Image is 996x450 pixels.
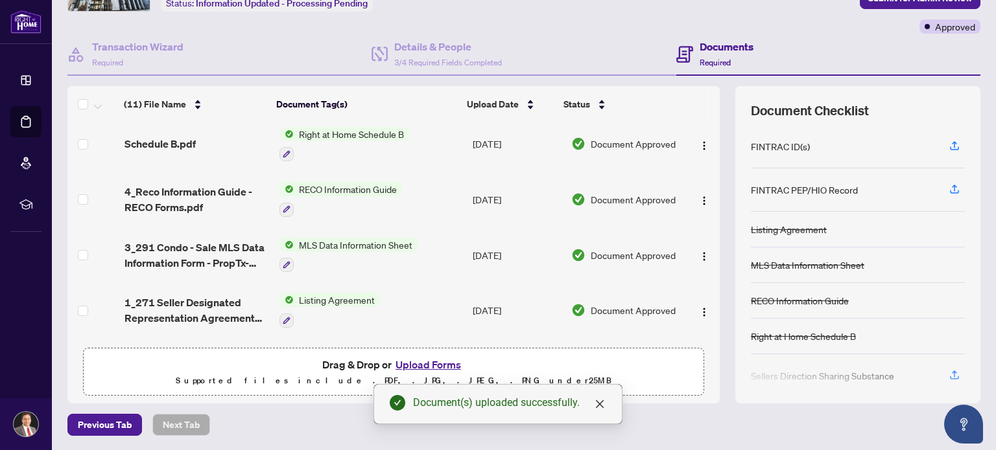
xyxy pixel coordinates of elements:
[462,86,558,122] th: Upload Date
[119,86,271,122] th: (11) File Name
[591,192,676,207] span: Document Approved
[294,127,409,141] span: Right at Home Schedule B
[92,39,184,54] h4: Transaction Wizard
[591,303,676,317] span: Document Approved
[390,395,405,411] span: check-circle
[694,189,715,210] button: Logo
[944,405,983,444] button: Open asap
[595,399,605,409] span: close
[279,127,294,141] img: Status Icon
[751,183,858,197] div: FINTRAC PEP/HIO Record
[591,248,676,262] span: Document Approved
[751,102,869,120] span: Document Checklist
[84,348,704,396] span: Drag & Drop orUpload FormsSupported files include .PDF, .JPG, .JPEG, .PNG under25MB
[591,137,676,151] span: Document Approved
[558,86,676,122] th: Status
[294,238,418,252] span: MLS Data Information Sheet
[571,248,586,262] img: Document Status
[468,338,566,394] td: [DATE]
[699,141,709,151] img: Logo
[571,192,586,207] img: Document Status
[468,172,566,227] td: [DATE]
[279,238,418,273] button: Status IconMLS Data Information Sheet
[467,97,519,111] span: Upload Date
[124,240,269,271] span: 3_291 Condo - Sale MLS Data Information Form - PropTx-[PERSON_NAME].pdf
[92,58,123,67] span: Required
[10,10,41,34] img: logo
[14,412,38,436] img: Profile Icon
[700,39,753,54] h4: Documents
[279,182,402,217] button: Status IconRECO Information Guide
[751,139,810,153] div: FINTRAC ID(s)
[694,133,715,154] button: Logo
[67,414,142,436] button: Previous Tab
[124,184,269,215] span: 4_Reco Information Guide - RECO Forms.pdf
[694,245,715,265] button: Logo
[279,238,294,252] img: Status Icon
[271,86,462,122] th: Document Tag(s)
[694,300,715,321] button: Logo
[468,117,566,172] td: [DATE]
[699,307,709,317] img: Logo
[571,303,586,317] img: Document Status
[124,97,186,111] span: (11) File Name
[751,222,827,236] div: Listing Agreement
[279,293,380,328] button: Status IconListing Agreement
[91,373,696,388] p: Supported files include .PDF, .JPG, .JPEG, .PNG under 25 MB
[279,293,294,307] img: Status Icon
[700,58,731,67] span: Required
[78,414,132,435] span: Previous Tab
[392,356,465,373] button: Upload Forms
[294,182,402,196] span: RECO Information Guide
[699,196,709,206] img: Logo
[394,58,502,67] span: 3/4 Required Fields Completed
[394,39,502,54] h4: Details & People
[322,356,465,373] span: Drag & Drop or
[751,293,849,308] div: RECO Information Guide
[124,295,269,326] span: 1_271 Seller Designated Representation Agreement Authority to Offer for Sale - PropTx-[PERSON_NAM...
[571,137,586,151] img: Document Status
[124,136,196,152] span: Schedule B.pdf
[563,97,590,111] span: Status
[413,395,606,411] div: Document(s) uploaded successfully.
[751,329,856,343] div: Right at Home Schedule B
[279,182,294,196] img: Status Icon
[279,127,409,162] button: Status IconRight at Home Schedule B
[935,19,975,34] span: Approved
[593,397,607,411] a: Close
[468,227,566,283] td: [DATE]
[699,251,709,262] img: Logo
[751,258,864,272] div: MLS Data Information Sheet
[294,293,380,307] span: Listing Agreement
[468,282,566,338] td: [DATE]
[152,414,210,436] button: Next Tab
